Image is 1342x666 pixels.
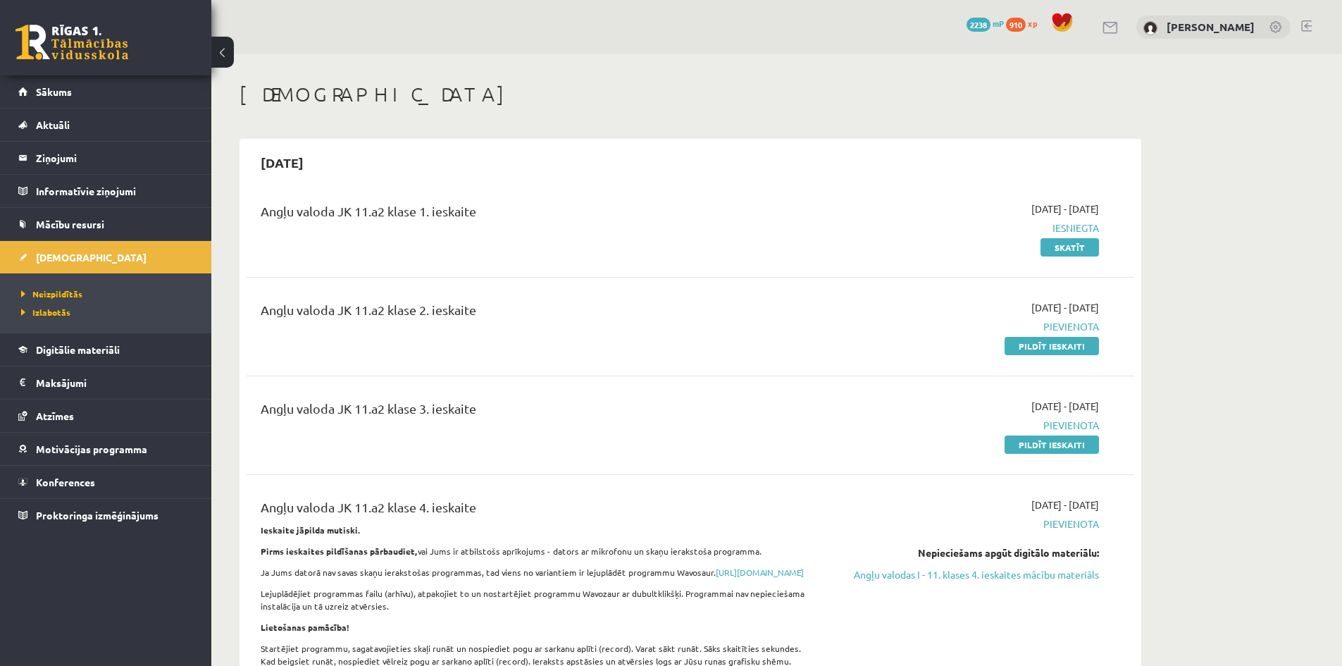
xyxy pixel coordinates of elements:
a: Pildīt ieskaiti [1005,436,1099,454]
span: Digitālie materiāli [36,343,120,356]
span: Pievienota [833,517,1099,531]
h1: [DEMOGRAPHIC_DATA] [240,82,1141,106]
a: Neizpildītās [21,288,197,300]
span: [DEMOGRAPHIC_DATA] [36,251,147,264]
span: Iesniegta [833,221,1099,235]
span: mP [993,18,1004,29]
a: Sākums [18,75,194,108]
span: Pievienota [833,319,1099,334]
span: 910 [1006,18,1026,32]
a: Pildīt ieskaiti [1005,337,1099,355]
span: Konferences [36,476,95,488]
span: [DATE] - [DATE] [1031,202,1099,216]
a: Atzīmes [18,400,194,432]
a: 910 xp [1006,18,1044,29]
a: Motivācijas programma [18,433,194,465]
a: Izlabotās [21,306,197,319]
strong: Ieskaite jāpilda mutiski. [261,524,361,536]
span: Izlabotās [21,307,70,318]
a: [DEMOGRAPHIC_DATA] [18,241,194,273]
a: Informatīvie ziņojumi [18,175,194,207]
legend: Ziņojumi [36,142,194,174]
span: Pievienota [833,418,1099,433]
span: Aktuāli [36,118,70,131]
div: Nepieciešams apgūt digitālo materiālu: [833,545,1099,560]
span: xp [1028,18,1037,29]
a: Ziņojumi [18,142,194,174]
div: Angļu valoda JK 11.a2 klase 4. ieskaite [261,498,812,524]
a: Mācību resursi [18,208,194,240]
span: [DATE] - [DATE] [1031,300,1099,315]
strong: Pirms ieskaites pildīšanas pārbaudiet, [261,545,418,557]
span: Mācību resursi [36,218,104,230]
p: Lejuplādējiet programmas failu (arhīvu), atpakojiet to un nostartējiet programmu Wavozaur ar dubu... [261,587,812,612]
img: Kristina Pučko [1143,21,1157,35]
span: Neizpildītās [21,288,82,300]
strong: Lietošanas pamācība! [261,622,349,633]
span: [DATE] - [DATE] [1031,399,1099,414]
a: Rīgas 1. Tālmācības vidusskola [15,25,128,60]
p: Ja Jums datorā nav savas skaņu ierakstošas programmas, tad viens no variantiem ir lejuplādēt prog... [261,566,812,579]
p: vai Jums ir atbilstošs aprīkojums - dators ar mikrofonu un skaņu ierakstoša programma. [261,545,812,557]
div: Angļu valoda JK 11.a2 klase 1. ieskaite [261,202,812,228]
span: Motivācijas programma [36,443,147,455]
legend: Maksājumi [36,366,194,399]
span: [DATE] - [DATE] [1031,498,1099,512]
span: 2238 [967,18,990,32]
a: Konferences [18,466,194,498]
span: Sākums [36,85,72,98]
a: Maksājumi [18,366,194,399]
span: Proktoringa izmēģinājums [36,509,159,522]
a: Proktoringa izmēģinājums [18,499,194,531]
h2: [DATE] [247,146,318,179]
a: Skatīt [1040,238,1099,257]
a: [URL][DOMAIN_NAME] [716,567,804,578]
a: 2238 mP [967,18,1004,29]
legend: Informatīvie ziņojumi [36,175,194,207]
div: Angļu valoda JK 11.a2 klase 3. ieskaite [261,399,812,425]
a: Digitālie materiāli [18,333,194,366]
a: [PERSON_NAME] [1167,20,1255,34]
div: Angļu valoda JK 11.a2 klase 2. ieskaite [261,300,812,326]
a: Aktuāli [18,109,194,141]
a: Angļu valodas I - 11. klases 4. ieskaites mācību materiāls [833,567,1099,582]
span: Atzīmes [36,409,74,422]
